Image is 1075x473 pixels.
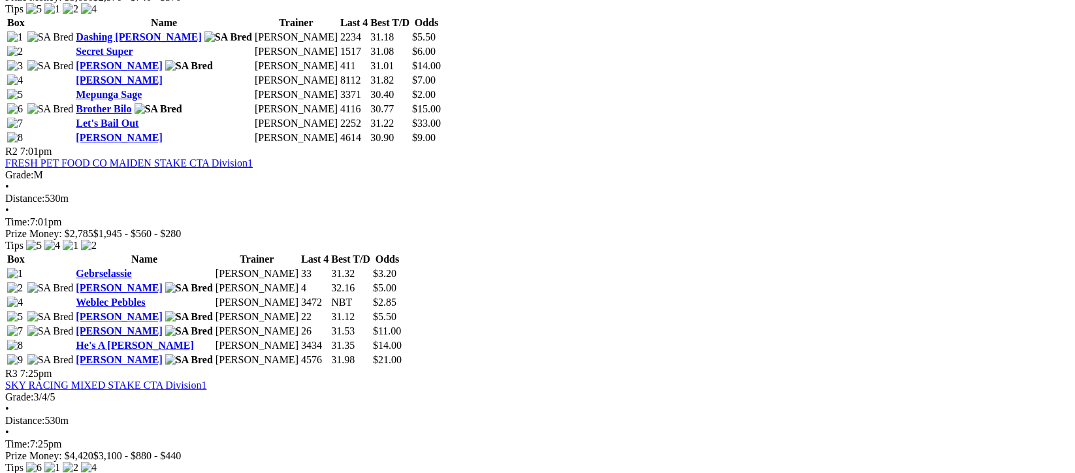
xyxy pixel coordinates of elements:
[5,427,9,438] span: •
[340,45,368,58] td: 1517
[76,89,142,100] a: Mepunga Sage
[5,169,34,180] span: Grade:
[5,181,9,192] span: •
[7,311,23,323] img: 5
[165,60,213,72] img: SA Bred
[254,31,338,44] td: [PERSON_NAME]
[81,3,97,15] img: 4
[330,267,371,280] td: 31.32
[215,267,299,280] td: [PERSON_NAME]
[370,103,410,116] td: 30.77
[27,60,74,72] img: SA Bred
[7,325,23,337] img: 7
[26,3,42,15] img: 5
[340,88,368,101] td: 3371
[5,193,44,204] span: Distance:
[340,103,368,116] td: 4116
[254,117,338,130] td: [PERSON_NAME]
[44,240,60,252] img: 4
[254,45,338,58] td: [PERSON_NAME]
[63,240,78,252] img: 1
[215,353,299,367] td: [PERSON_NAME]
[5,415,44,426] span: Distance:
[135,103,182,115] img: SA Bred
[5,391,34,402] span: Grade:
[373,354,402,365] span: $21.00
[76,31,201,42] a: Dashing [PERSON_NAME]
[7,103,23,115] img: 6
[76,132,162,143] a: [PERSON_NAME]
[370,117,410,130] td: 31.22
[76,268,131,279] a: Gebrselassie
[254,103,338,116] td: [PERSON_NAME]
[81,240,97,252] img: 2
[44,3,60,15] img: 1
[215,253,299,266] th: Trainer
[330,339,371,352] td: 31.35
[27,311,74,323] img: SA Bred
[7,89,23,101] img: 5
[340,117,368,130] td: 2252
[76,354,162,365] a: [PERSON_NAME]
[63,3,78,15] img: 2
[5,228,1070,240] div: Prize Money: $2,785
[5,450,1070,462] div: Prize Money: $4,420
[165,325,213,337] img: SA Bred
[412,118,441,129] span: $33.00
[370,74,410,87] td: 31.82
[215,339,299,352] td: [PERSON_NAME]
[20,146,52,157] span: 7:01pm
[373,268,396,279] span: $3.20
[76,311,162,322] a: [PERSON_NAME]
[7,17,25,28] span: Box
[412,46,436,57] span: $6.00
[7,46,23,57] img: 2
[76,46,133,57] a: Secret Super
[5,169,1070,181] div: M
[27,31,74,43] img: SA Bred
[340,131,368,144] td: 4614
[254,131,338,144] td: [PERSON_NAME]
[7,118,23,129] img: 7
[7,74,23,86] img: 4
[300,282,329,295] td: 4
[76,118,138,129] a: Let's Bail Out
[340,31,368,44] td: 2234
[330,325,371,338] td: 31.53
[330,253,371,266] th: Best T/D
[215,282,299,295] td: [PERSON_NAME]
[165,354,213,366] img: SA Bred
[254,16,338,29] th: Trainer
[20,368,52,379] span: 7:25pm
[7,297,23,308] img: 4
[340,74,368,87] td: 8112
[93,450,182,461] span: $3,100 - $880 - $440
[5,415,1070,427] div: 530m
[75,16,253,29] th: Name
[7,60,23,72] img: 3
[27,282,74,294] img: SA Bred
[76,74,162,86] a: [PERSON_NAME]
[254,88,338,101] td: [PERSON_NAME]
[5,438,1070,450] div: 7:25pm
[370,45,410,58] td: 31.08
[215,325,299,338] td: [PERSON_NAME]
[373,311,396,322] span: $5.50
[330,296,371,309] td: NBT
[7,282,23,294] img: 2
[412,60,441,71] span: $14.00
[26,240,42,252] img: 5
[7,340,23,351] img: 8
[373,325,401,336] span: $11.00
[5,146,18,157] span: R2
[412,31,436,42] span: $5.50
[370,131,410,144] td: 30.90
[372,253,402,266] th: Odds
[7,268,23,280] img: 1
[300,353,329,367] td: 4576
[165,282,213,294] img: SA Bred
[411,16,441,29] th: Odds
[412,103,441,114] span: $15.00
[5,462,24,473] span: Tips
[254,59,338,73] td: [PERSON_NAME]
